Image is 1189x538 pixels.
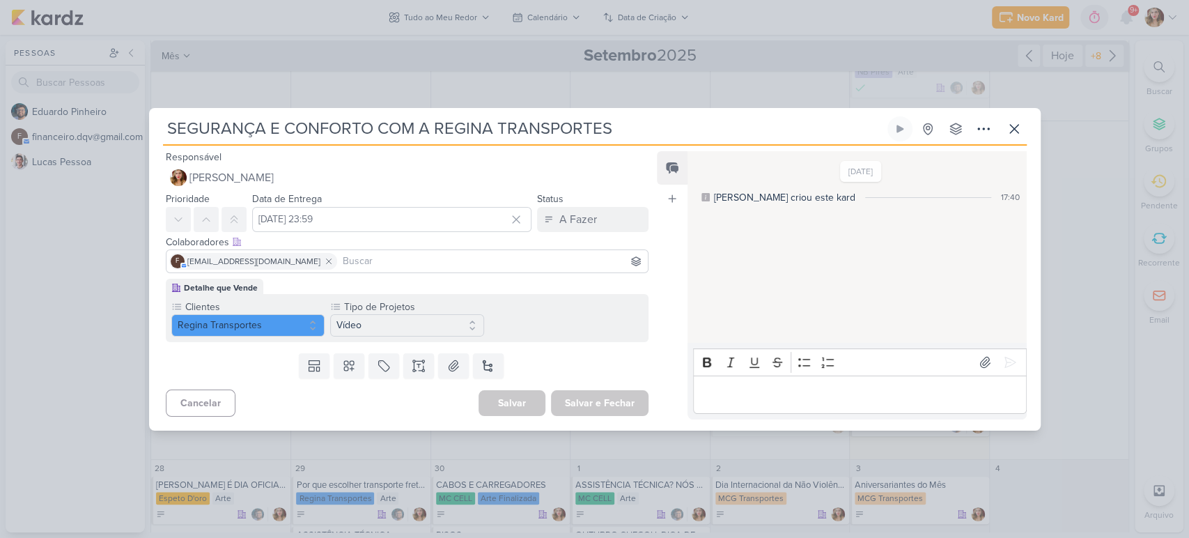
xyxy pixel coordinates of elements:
[176,258,179,265] p: f
[189,169,274,186] span: [PERSON_NAME]
[187,255,320,268] span: [EMAIL_ADDRESS][DOMAIN_NAME]
[166,193,210,205] label: Prioridade
[166,151,222,163] label: Responsável
[537,193,564,205] label: Status
[894,123,906,134] div: Ligar relógio
[559,211,597,228] div: A Fazer
[252,193,322,205] label: Data de Entrega
[171,254,185,268] div: financeiro.dqv@gmail.com
[537,207,648,232] button: A Fazer
[166,235,649,249] div: Colaboradores
[163,116,885,141] input: Kard Sem Título
[252,207,532,232] input: Select a date
[714,190,855,205] div: [PERSON_NAME] criou este kard
[330,314,484,337] button: Vídeo
[343,300,484,314] label: Tipo de Projetos
[184,300,325,314] label: Clientes
[166,390,235,417] button: Cancelar
[171,314,325,337] button: Regina Transportes
[184,282,258,294] div: Detalhe que Vende
[166,165,649,190] button: [PERSON_NAME]
[340,253,646,270] input: Buscar
[693,348,1026,376] div: Editor toolbar
[170,169,187,186] img: Thaís Leite
[693,376,1026,414] div: Editor editing area: main
[1001,191,1020,203] div: 17:40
